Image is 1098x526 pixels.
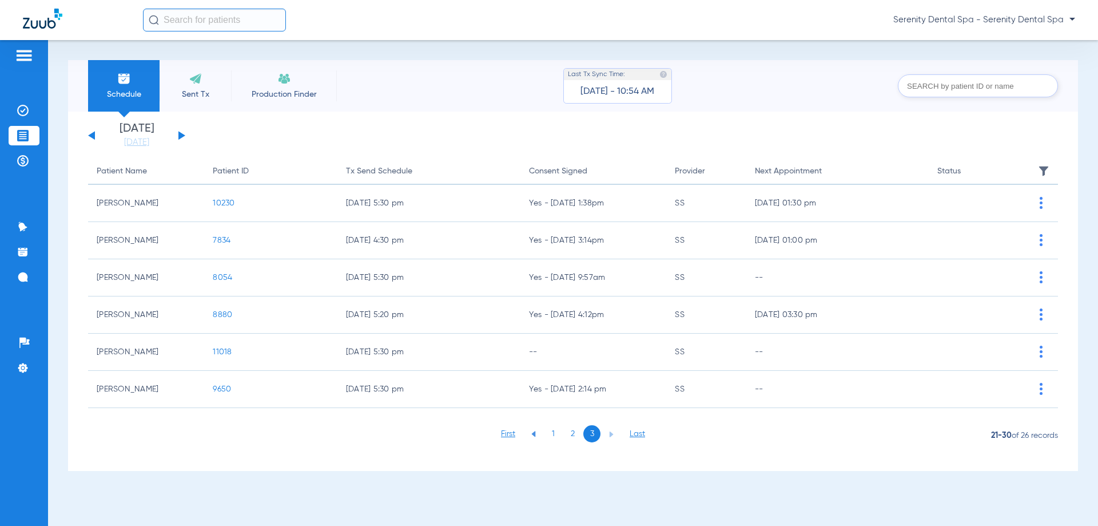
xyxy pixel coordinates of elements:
[213,385,231,393] span: 9650
[746,371,929,408] td: --
[117,72,131,85] img: Schedule
[213,348,232,356] span: 11018
[88,334,204,371] td: [PERSON_NAME]
[189,72,202,85] img: Sent Tx
[1040,383,1043,395] img: group-vertical.svg
[277,72,291,85] img: Recare
[659,70,667,78] img: last sync help info
[746,259,929,296] td: --
[88,185,204,222] td: [PERSON_NAME]
[529,165,587,177] div: Consent Signed
[746,334,929,371] td: --
[898,74,1058,97] input: SEARCH by patient ID or name
[675,165,737,177] div: Provider
[346,309,512,321] span: [DATE] 5:20 pm
[991,432,1012,440] b: 21-30
[746,296,929,334] td: [DATE] 03:30 pm
[666,185,746,222] td: SS
[531,431,536,437] img: arrow-left-blue.svg
[102,123,171,148] li: [DATE]
[666,296,746,334] td: SS
[501,428,515,440] li: First
[666,334,746,371] td: SS
[520,222,667,259] td: Yes - [DATE] 3:14pm
[746,222,929,259] td: [DATE] 01:00 pm
[213,236,230,244] span: 7834
[240,89,328,100] span: Production Finder
[520,296,667,334] td: Yes - [DATE] 4:12pm
[88,371,204,408] td: [PERSON_NAME]
[544,425,562,442] li: 1
[630,428,645,440] li: Last
[149,15,159,25] img: Search Icon
[991,425,1058,446] span: of 26 records
[520,371,667,408] td: Yes - [DATE] 2:14 pm
[102,137,171,148] a: [DATE]
[346,272,512,283] span: [DATE] 5:30 pm
[97,165,147,177] div: Patient Name
[937,165,1020,177] div: Status
[88,222,204,259] td: [PERSON_NAME]
[15,49,33,62] img: hamburger-icon
[88,259,204,296] td: [PERSON_NAME]
[88,296,204,334] td: [PERSON_NAME]
[666,371,746,408] td: SS
[1040,234,1043,246] img: group-vertical.svg
[568,69,625,80] span: Last Tx Sync Time:
[1040,346,1043,358] img: group-vertical.svg
[213,311,232,319] span: 8880
[893,14,1075,26] span: Serenity Dental Spa - Serenity Dental Spa
[520,185,667,222] td: Yes - [DATE] 1:38pm
[564,425,581,442] li: 2
[23,9,62,29] img: Zuub Logo
[666,222,746,259] td: SS
[1040,309,1043,321] img: group-vertical.svg
[346,346,512,358] span: [DATE] 5:30 pm
[609,432,614,437] img: arrow-right-blue.svg
[746,185,929,222] td: [DATE] 01:30 pm
[529,165,658,177] div: Consent Signed
[346,235,512,246] span: [DATE] 4:30 pm
[97,165,196,177] div: Patient Name
[346,165,412,177] div: Tx Send Schedule
[666,259,746,296] td: SS
[520,259,667,296] td: Yes - [DATE] 9:57am
[97,89,151,100] span: Schedule
[580,86,654,97] span: [DATE] - 10:54 AM
[1040,197,1043,209] img: group-vertical.svg
[1038,165,1049,177] img: filter.svg
[213,165,328,177] div: Patient ID
[1041,471,1098,526] iframe: Chat Widget
[520,334,667,371] td: --
[213,274,232,282] span: 8054
[213,165,249,177] div: Patient ID
[346,165,512,177] div: Tx Send Schedule
[755,165,822,177] div: Next Appointment
[675,165,705,177] div: Provider
[143,9,286,31] input: Search for patients
[168,89,222,100] span: Sent Tx
[1040,271,1043,283] img: group-vertical.svg
[755,165,921,177] div: Next Appointment
[346,383,512,395] span: [DATE] 5:30 pm
[213,199,234,207] span: 10230
[346,197,512,209] span: [DATE] 5:30 pm
[583,425,600,442] li: 3
[937,165,961,177] div: Status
